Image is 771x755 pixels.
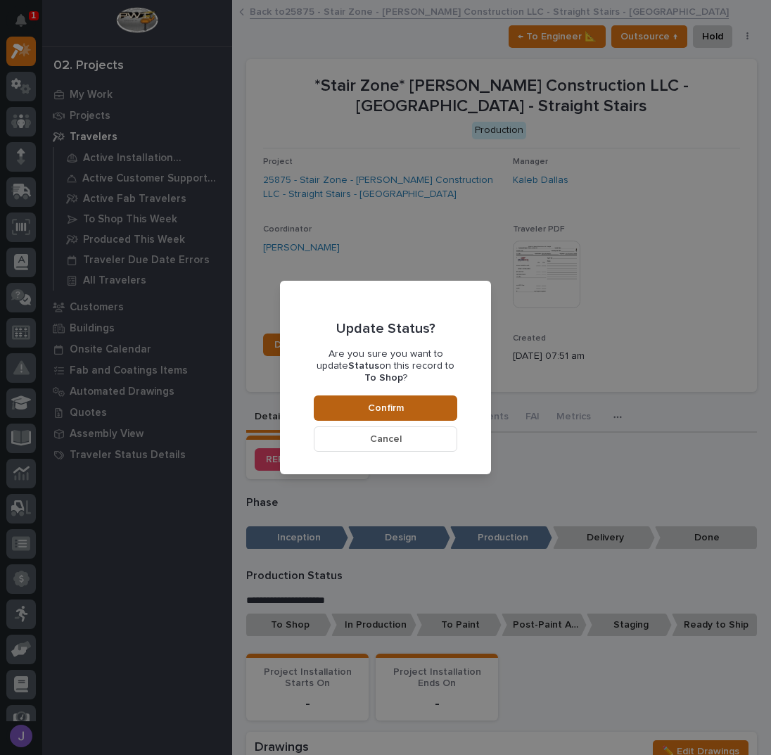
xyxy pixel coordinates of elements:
[370,433,402,445] span: Cancel
[368,402,404,414] span: Confirm
[314,426,457,452] button: Cancel
[314,395,457,421] button: Confirm
[336,320,435,337] p: Update Status?
[348,361,379,371] b: Status
[364,373,403,383] b: To Shop
[314,348,457,383] p: Are you sure you want to update on this record to ?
